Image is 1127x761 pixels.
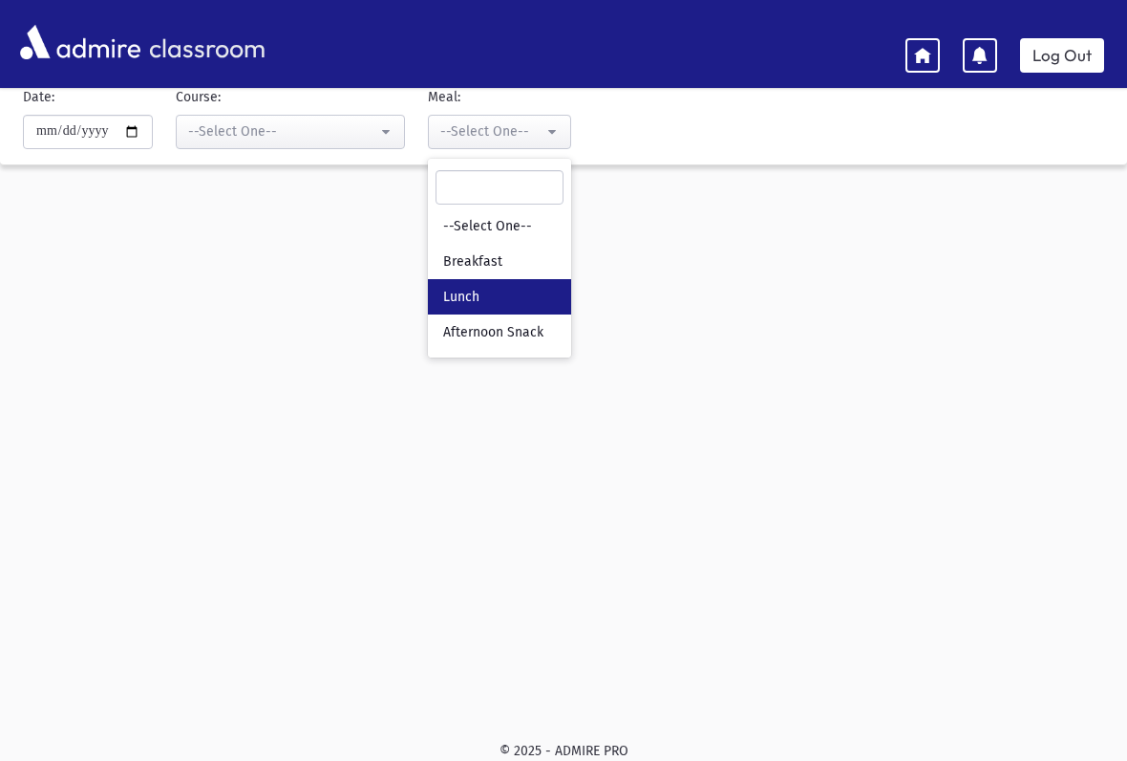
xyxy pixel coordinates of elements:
span: Lunch [443,288,479,307]
label: Course: [176,87,221,107]
a: Log Out [1020,38,1104,73]
span: Breakfast [443,252,502,272]
img: AdmirePro [15,20,145,64]
div: --Select One-- [440,121,543,141]
input: Search [436,170,563,205]
span: Afternoon Snack [443,323,543,342]
label: Date: [23,87,54,107]
div: --Select One-- [188,121,377,141]
button: --Select One-- [428,115,571,149]
button: --Select One-- [176,115,405,149]
span: --Select One-- [443,217,532,236]
span: classroom [145,17,266,68]
label: Meal: [428,87,460,107]
div: © 2025 - ADMIRE PRO [31,741,1096,761]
